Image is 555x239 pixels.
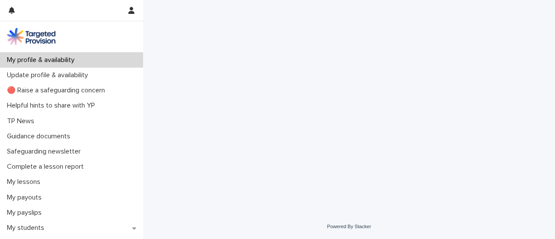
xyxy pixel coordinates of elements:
[3,224,51,232] p: My students
[327,224,371,229] a: Powered By Stacker
[7,28,55,45] img: M5nRWzHhSzIhMunXDL62
[3,147,88,156] p: Safeguarding newsletter
[3,71,95,79] p: Update profile & availability
[3,132,77,141] p: Guidance documents
[3,209,49,217] p: My payslips
[3,56,82,64] p: My profile & availability
[3,163,91,171] p: Complete a lesson report
[3,193,49,202] p: My payouts
[3,117,41,125] p: TP News
[3,86,112,95] p: 🔴 Raise a safeguarding concern
[3,101,102,110] p: Helpful hints to share with YP
[3,178,47,186] p: My lessons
